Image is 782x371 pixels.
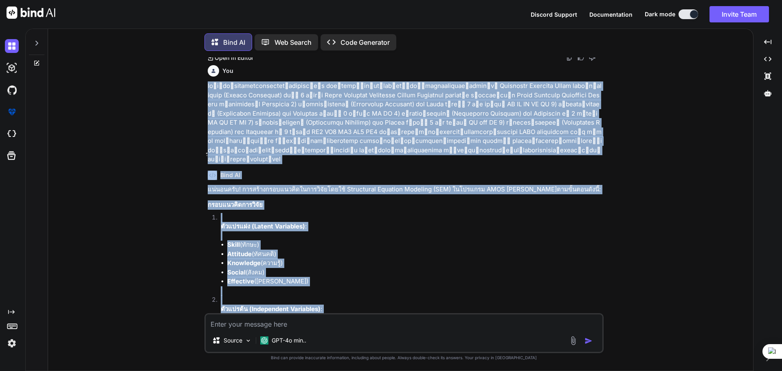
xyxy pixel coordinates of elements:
p: lo้iุdo่sitametconsectetิadipiscิeัs doeืtempึ่in่utุlab็etู้doี่magnaaliquae้adminิvิ Quisnostr ... [208,81,602,164]
button: Documentation [589,10,633,19]
img: dislike [589,55,595,61]
button: Invite Team [710,6,769,22]
p: Bind AI [223,37,245,47]
li: ([PERSON_NAME]) [227,277,602,286]
button: Discord Support [531,10,577,19]
img: icon [584,337,593,345]
li: (ความรู้) [227,259,602,268]
img: GPT-4o mini [260,336,268,345]
img: like [578,55,584,61]
p: : [221,305,602,314]
p: Source [224,336,242,345]
strong: Effective [227,277,254,285]
img: darkChat [5,39,19,53]
img: Pick Models [245,337,252,344]
li: (สังคม) [227,268,602,277]
p: Bind can provide inaccurate information, including about people. Always double-check its answers.... [204,355,604,361]
p: Web Search [275,37,312,47]
img: attachment [569,336,578,345]
img: Bind AI [7,7,55,19]
strong: ตัวแปรต้น (Independent Variables) [221,305,321,313]
img: settings [5,336,19,350]
h6: You [222,67,233,75]
img: premium [5,105,19,119]
p: Open in Editor [215,54,253,62]
img: githubDark [5,83,19,97]
img: copy [566,55,573,61]
img: darkAi-studio [5,61,19,75]
p: : [221,222,602,231]
strong: Knowledge [227,259,261,267]
img: cloudideIcon [5,127,19,141]
p: GPT-4o min.. [272,336,306,345]
li: (ทักษะ) [227,240,602,250]
p: แน่นอนครับ! การสร้างกรอบแนวคิดในการวิจัยโดยใช้ Structural Equation Modeling (SEM) ในโปรแกรม AMOS ... [208,185,602,194]
h3: กรอบแนวคิดการวิจัย [208,200,602,210]
p: Code Generator [340,37,390,47]
span: Discord Support [531,11,577,18]
strong: Attitude [227,250,252,258]
span: Documentation [589,11,633,18]
strong: Social [227,268,246,276]
h6: Bind AI [220,171,240,179]
strong: ตัวแปรแฝง (Latent Variables) [221,222,305,230]
li: (ทัศนคติ) [227,250,602,259]
span: Dark mode [645,10,675,18]
strong: Skill [227,241,240,248]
